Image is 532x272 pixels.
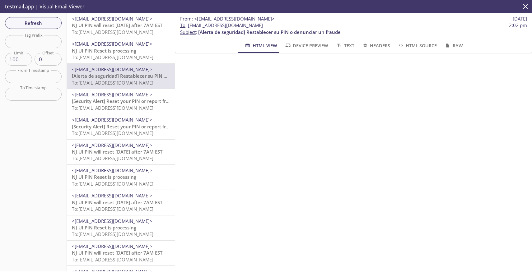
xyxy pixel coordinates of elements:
span: NJ UI PIN will reset [DATE] after 7AM EST [72,199,162,205]
span: To: [EMAIL_ADDRESS][DOMAIN_NAME] [72,130,153,136]
span: NJ UI PIN will reset [DATE] after 7AM EST [72,250,162,256]
button: Refresh [5,17,62,29]
span: [Security Alert] Reset your PIN or report fraud [72,98,175,104]
div: <[EMAIL_ADDRESS][DOMAIN_NAME]>NJ UI PIN will reset [DATE] after 7AM ESTTo:[EMAIL_ADDRESS][DOMAIN_... [67,241,175,265]
span: To [180,22,185,28]
div: <[EMAIL_ADDRESS][DOMAIN_NAME]>NJ UI PIN will reset [DATE] after 7AM ESTTo:[EMAIL_ADDRESS][DOMAIN_... [67,140,175,164]
span: Subject [180,29,196,35]
span: : [180,16,275,22]
span: To: [EMAIL_ADDRESS][DOMAIN_NAME] [72,206,153,212]
span: To: [EMAIL_ADDRESS][DOMAIN_NAME] [72,29,153,35]
div: <[EMAIL_ADDRESS][DOMAIN_NAME]>NJ UI PIN Reset is processingTo:[EMAIL_ADDRESS][DOMAIN_NAME] [67,38,175,63]
span: [Alerta de seguridad] Restablecer su PIN o denunciar un fraude [198,29,341,35]
span: To: [EMAIL_ADDRESS][DOMAIN_NAME] [72,231,153,237]
span: <[EMAIL_ADDRESS][DOMAIN_NAME]> [72,91,152,98]
span: NJ UI PIN will reset [DATE] after 7AM EST [72,22,162,28]
span: [Alerta de seguridad] Restablecer su PIN o denunciar un fraude [72,73,214,79]
span: testmail [5,3,24,10]
span: NJ UI PIN Reset is processing [72,224,136,231]
span: Raw [444,42,463,49]
span: To: [EMAIL_ADDRESS][DOMAIN_NAME] [72,155,153,161]
span: <[EMAIL_ADDRESS][DOMAIN_NAME]> [72,167,152,173]
div: <[EMAIL_ADDRESS][DOMAIN_NAME]>NJ UI PIN Reset is processingTo:[EMAIL_ADDRESS][DOMAIN_NAME] [67,215,175,240]
span: To: [EMAIL_ADDRESS][DOMAIN_NAME] [72,105,153,111]
span: From [180,16,192,22]
span: To: [EMAIL_ADDRESS][DOMAIN_NAME] [72,80,153,86]
span: [DATE] [513,16,527,22]
span: To: [EMAIL_ADDRESS][DOMAIN_NAME] [72,54,153,60]
span: <[EMAIL_ADDRESS][DOMAIN_NAME]> [72,117,152,123]
span: <[EMAIL_ADDRESS][DOMAIN_NAME]> [72,16,152,22]
span: Headers [362,42,390,49]
span: <[EMAIL_ADDRESS][DOMAIN_NAME]> [72,41,152,47]
span: NJ UI PIN Reset is processing [72,48,136,54]
span: <[EMAIL_ADDRESS][DOMAIN_NAME]> [194,16,275,22]
span: <[EMAIL_ADDRESS][DOMAIN_NAME]> [72,218,152,224]
div: <[EMAIL_ADDRESS][DOMAIN_NAME]>NJ UI PIN Reset is processingTo:[EMAIL_ADDRESS][DOMAIN_NAME] [67,165,175,190]
div: <[EMAIL_ADDRESS][DOMAIN_NAME]>[Security Alert] Reset your PIN or report fraudTo:[EMAIL_ADDRESS][D... [67,114,175,139]
span: NJ UI PIN will reset [DATE] after 7AM EST [72,149,162,155]
div: <[EMAIL_ADDRESS][DOMAIN_NAME]>NJ UI PIN will reset [DATE] after 7AM ESTTo:[EMAIL_ADDRESS][DOMAIN_... [67,13,175,38]
div: <[EMAIL_ADDRESS][DOMAIN_NAME]>[Security Alert] Reset your PIN or report fraudTo:[EMAIL_ADDRESS][D... [67,89,175,114]
div: <[EMAIL_ADDRESS][DOMAIN_NAME]>NJ UI PIN will reset [DATE] after 7AM ESTTo:[EMAIL_ADDRESS][DOMAIN_... [67,190,175,215]
span: <[EMAIL_ADDRESS][DOMAIN_NAME]> [72,243,152,249]
span: 2:02 pm [509,22,527,29]
p: : [180,22,527,35]
span: : [EMAIL_ADDRESS][DOMAIN_NAME] [180,22,263,29]
span: <[EMAIL_ADDRESS][DOMAIN_NAME]> [72,192,152,199]
span: To: [EMAIL_ADDRESS][DOMAIN_NAME] [72,181,153,187]
span: Text [336,42,354,49]
span: <[EMAIL_ADDRESS][DOMAIN_NAME]> [72,66,152,72]
span: HTML Source [398,42,437,49]
span: NJ UI PIN Reset is processing [72,174,136,180]
span: To: [EMAIL_ADDRESS][DOMAIN_NAME] [72,256,153,263]
span: [Security Alert] Reset your PIN or report fraud [72,123,175,130]
div: <[EMAIL_ADDRESS][DOMAIN_NAME]>[Alerta de seguridad] Restablecer su PIN o denunciar un fraudeTo:[E... [67,64,175,89]
span: <[EMAIL_ADDRESS][DOMAIN_NAME]> [72,142,152,148]
span: HTML View [244,42,277,49]
span: Refresh [10,19,57,27]
span: Device Preview [285,42,328,49]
